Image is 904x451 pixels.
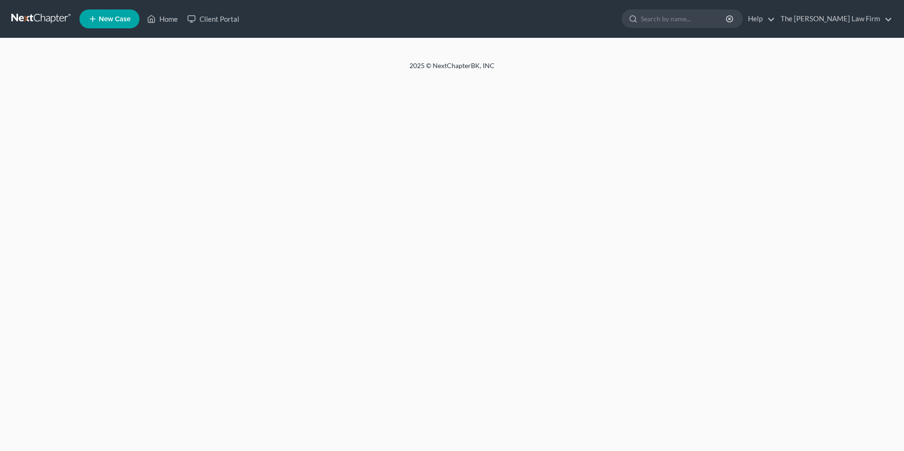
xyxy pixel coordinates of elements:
[99,16,130,23] span: New Case
[183,61,721,78] div: 2025 © NextChapterBK, INC
[776,10,892,27] a: The [PERSON_NAME] Law Firm
[743,10,775,27] a: Help
[183,10,244,27] a: Client Portal
[641,10,727,27] input: Search by name...
[142,10,183,27] a: Home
